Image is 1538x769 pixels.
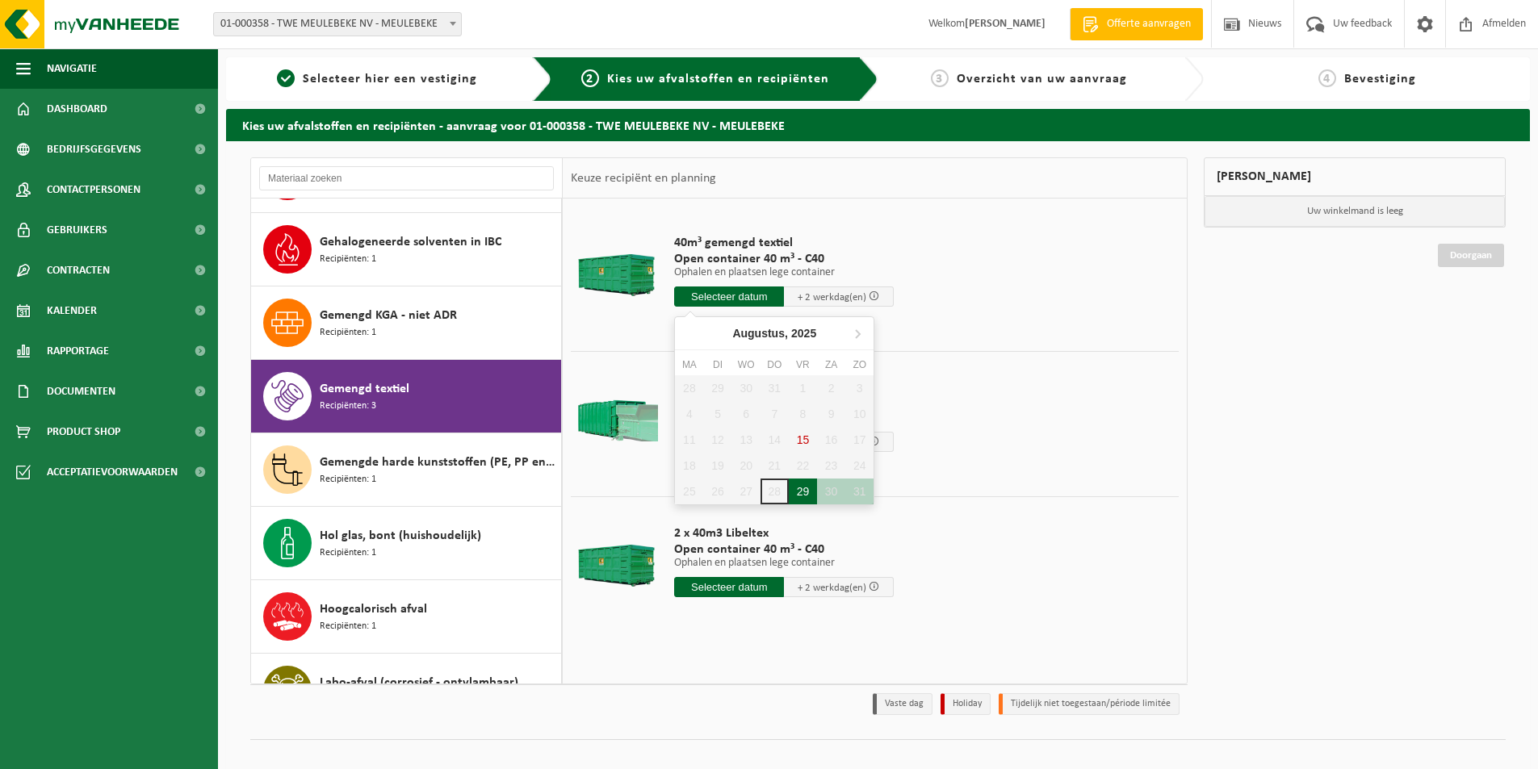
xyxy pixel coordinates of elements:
[674,251,894,267] span: Open container 40 m³ - C40
[1344,73,1416,86] span: Bevestiging
[214,13,461,36] span: 01-000358 - TWE MEULEBEKE NV - MEULEBEKE
[931,69,949,87] span: 3
[320,526,481,545] span: Hol glas, bont (huishoudelijk)
[226,109,1530,140] h2: Kies uw afvalstoffen en recipiënten - aanvraag voor 01-000358 - TWE MEULEBEKE NV - MEULEBEKE
[1103,16,1195,32] span: Offerte aanvragen
[726,320,823,346] div: Augustus,
[817,357,845,373] div: za
[320,472,376,487] span: Recipiënten: 1
[563,158,724,199] div: Keuze recipiënt en planning
[581,69,599,87] span: 2
[791,328,816,339] i: 2025
[251,213,562,286] button: Gehalogeneerde solventen in IBC Recipiënten: 1
[1070,8,1203,40] a: Offerte aanvragen
[47,48,97,89] span: Navigatie
[674,577,784,597] input: Selecteer datum
[47,250,110,290] span: Contracten
[251,654,562,727] button: Labo-afval (corrosief - ontvlambaar)
[965,18,1046,30] strong: [PERSON_NAME]
[703,357,731,373] div: di
[320,306,457,325] span: Gemengd KGA - niet ADR
[213,12,462,36] span: 01-000358 - TWE MEULEBEKE NV - MEULEBEKE
[320,325,376,341] span: Recipiënten: 1
[1438,244,1504,267] a: Doorgaan
[674,525,894,541] span: 2 x 40m3 Libeltex
[761,357,789,373] div: do
[259,166,554,190] input: Materiaal zoeken
[1318,69,1336,87] span: 4
[957,73,1127,86] span: Overzicht van uw aanvraag
[675,357,703,373] div: ma
[234,69,520,89] a: 1Selecteer hier een vestiging
[47,412,120,452] span: Product Shop
[320,619,376,634] span: Recipiënten: 1
[47,129,141,169] span: Bedrijfsgegevens
[47,89,107,129] span: Dashboard
[873,693,932,715] li: Vaste dag
[320,673,518,692] span: Labo-afval (corrosief - ontvlambaar)
[320,600,427,619] span: Hoogcalorisch afval
[320,399,376,414] span: Recipiënten: 3
[798,583,866,593] span: + 2 werkdag(en)
[789,479,817,504] div: 29
[674,267,894,278] p: Ophalen en plaatsen lege container
[1204,157,1506,196] div: [PERSON_NAME]
[277,69,295,87] span: 1
[303,73,477,86] span: Selecteer hier een vestiging
[320,545,376,561] span: Recipiënten: 1
[1205,196,1505,227] p: Uw winkelmand is leeg
[251,360,562,433] button: Gemengd textiel Recipiënten: 3
[607,73,829,86] span: Kies uw afvalstoffen en recipiënten
[320,232,501,252] span: Gehalogeneerde solventen in IBC
[47,169,140,210] span: Contactpersonen
[47,371,115,412] span: Documenten
[941,693,991,715] li: Holiday
[251,580,562,654] button: Hoogcalorisch afval Recipiënten: 1
[798,292,866,303] span: + 2 werkdag(en)
[999,693,1180,715] li: Tijdelijk niet toegestaan/période limitée
[251,433,562,507] button: Gemengde harde kunststoffen (PE, PP en PVC), recycleerbaar (industrieel) Recipiënten: 1
[320,379,409,399] span: Gemengd textiel
[845,357,874,373] div: zo
[47,331,109,371] span: Rapportage
[789,357,817,373] div: vr
[251,286,562,360] button: Gemengd KGA - niet ADR Recipiënten: 1
[251,507,562,580] button: Hol glas, bont (huishoudelijk) Recipiënten: 1
[320,252,376,267] span: Recipiënten: 1
[47,452,178,492] span: Acceptatievoorwaarden
[47,290,97,331] span: Kalender
[320,453,557,472] span: Gemengde harde kunststoffen (PE, PP en PVC), recycleerbaar (industrieel)
[674,235,894,251] span: 40m³ gemengd textiel
[732,357,761,373] div: wo
[674,558,894,569] p: Ophalen en plaatsen lege container
[674,286,784,307] input: Selecteer datum
[674,541,894,558] span: Open container 40 m³ - C40
[47,210,107,250] span: Gebruikers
